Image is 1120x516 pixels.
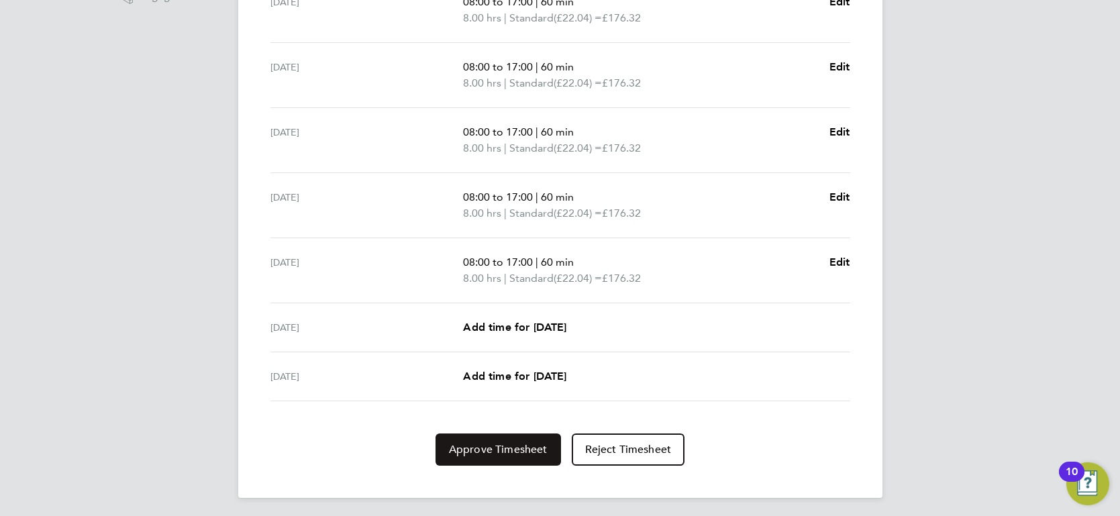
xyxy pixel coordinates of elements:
span: (£22.04) = [554,76,602,89]
span: | [536,191,538,203]
span: 60 min [541,125,574,138]
span: £176.32 [602,272,641,285]
span: 08:00 to 17:00 [463,60,533,73]
span: (£22.04) = [554,207,602,219]
span: 8.00 hrs [463,207,501,219]
span: 60 min [541,191,574,203]
span: 08:00 to 17:00 [463,256,533,268]
span: (£22.04) = [554,142,602,154]
div: [DATE] [270,124,464,156]
span: Standard [509,270,554,287]
span: Standard [509,140,554,156]
span: Standard [509,75,554,91]
span: Edit [829,60,850,73]
a: Edit [829,59,850,75]
div: [DATE] [270,189,464,221]
span: | [536,60,538,73]
span: £176.32 [602,76,641,89]
div: [DATE] [270,59,464,91]
a: Add time for [DATE] [463,368,566,384]
span: 08:00 to 17:00 [463,125,533,138]
span: Add time for [DATE] [463,370,566,382]
span: 08:00 to 17:00 [463,191,533,203]
span: Standard [509,205,554,221]
span: Edit [829,125,850,138]
div: [DATE] [270,368,464,384]
span: Edit [829,256,850,268]
span: | [504,11,507,24]
a: Edit [829,254,850,270]
div: [DATE] [270,319,464,336]
span: | [536,125,538,138]
button: Reject Timesheet [572,433,685,466]
span: Add time for [DATE] [463,321,566,333]
span: (£22.04) = [554,272,602,285]
span: £176.32 [602,11,641,24]
span: (£22.04) = [554,11,602,24]
span: 8.00 hrs [463,142,501,154]
span: Approve Timesheet [449,443,548,456]
span: Reject Timesheet [585,443,672,456]
span: Standard [509,10,554,26]
a: Add time for [DATE] [463,319,566,336]
span: Edit [829,191,850,203]
button: Approve Timesheet [436,433,561,466]
span: 8.00 hrs [463,11,501,24]
span: 60 min [541,60,574,73]
span: | [536,256,538,268]
span: 60 min [541,256,574,268]
a: Edit [829,189,850,205]
div: 10 [1066,472,1078,489]
span: £176.32 [602,142,641,154]
span: | [504,272,507,285]
div: [DATE] [270,254,464,287]
span: £176.32 [602,207,641,219]
a: Edit [829,124,850,140]
span: | [504,76,507,89]
span: 8.00 hrs [463,76,501,89]
span: | [504,142,507,154]
span: 8.00 hrs [463,272,501,285]
button: Open Resource Center, 10 new notifications [1066,462,1109,505]
span: | [504,207,507,219]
